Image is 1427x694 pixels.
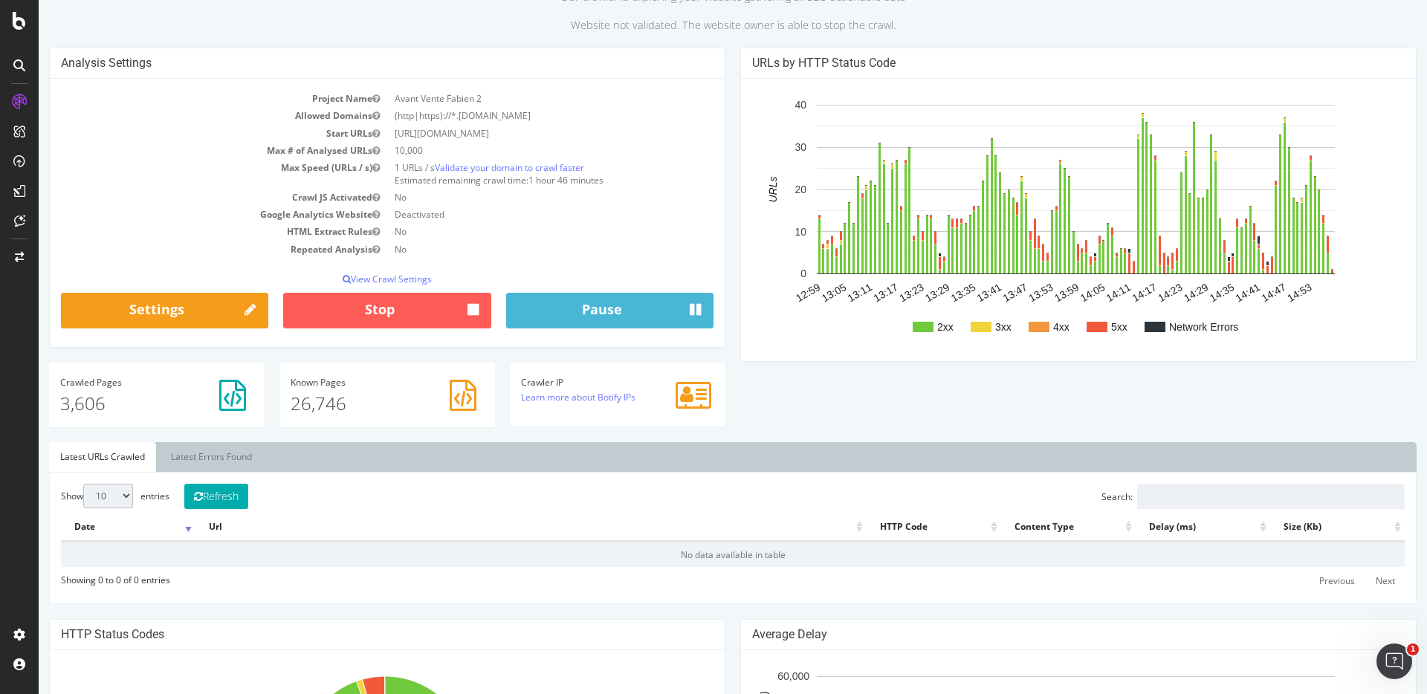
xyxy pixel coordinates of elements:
[1376,643,1412,679] iframe: Intercom live chat
[728,177,740,203] text: URLs
[762,268,768,280] text: 0
[22,206,349,223] td: Google Analytics Website
[22,90,349,107] td: Project Name
[828,513,962,542] th: HTTP Code: activate to sort column ascending
[22,627,675,642] h4: HTTP Status Codes
[756,141,768,153] text: 30
[349,223,675,240] td: No
[962,281,991,304] text: 13:47
[899,321,915,333] text: 2xx
[490,174,565,187] span: 1 hour 46 minutes
[858,281,887,304] text: 13:23
[349,189,675,206] td: No
[1130,321,1200,333] text: Network Errors
[1246,281,1275,304] text: 14:53
[1014,281,1043,304] text: 13:59
[349,107,675,124] td: (http|https)://*.[DOMAIN_NAME]
[22,542,1366,567] td: No data available in table
[756,226,768,238] text: 10
[22,189,349,206] td: Crawl JS Activated
[349,125,675,142] td: [URL][DOMAIN_NAME]
[910,281,939,304] text: 13:35
[121,442,224,472] a: Latest Errors Found
[936,281,965,304] text: 13:41
[482,377,676,387] h4: Crawler IP
[482,391,597,403] a: Learn more about Botify IPs
[22,273,675,285] p: View Crawl Settings
[713,90,1361,350] svg: A chart.
[1098,484,1366,509] input: Search:
[252,377,445,387] h4: Pages Known
[22,223,349,240] td: HTML Extract Rules
[756,100,768,111] text: 40
[1066,281,1095,304] text: 14:11
[1232,513,1366,542] th: Size (Kb): activate to sort column ascending
[252,391,445,416] p: 26,746
[988,281,1017,304] text: 13:53
[396,161,546,174] a: Validate your domain to crawl faster
[349,241,675,258] td: No
[532,18,857,32] small: Website not validated. The website owner is able to stop the crawl.
[45,484,94,508] select: Showentries
[713,56,1366,71] h4: URLs by HTTP Status Code
[22,484,131,508] label: Show entries
[1063,484,1366,509] label: Search:
[245,293,452,328] button: Stop
[962,513,1097,542] th: Content Type: activate to sort column ascending
[781,281,810,304] text: 13:05
[1040,281,1069,304] text: 14:05
[1117,281,1146,304] text: 14:23
[349,90,675,107] td: Avant Vente Fabien 2
[22,56,675,71] h4: Analysis Settings
[739,671,771,683] text: 60,000
[22,377,215,387] h4: Pages Crawled
[1271,569,1326,592] a: Previous
[157,513,827,542] th: Url: activate to sort column ascending
[349,159,675,189] td: 1 URLs / s Estimated remaining crawl time:
[1091,281,1120,304] text: 14:17
[349,206,675,223] td: Deactivated
[1327,569,1366,592] a: Next
[1072,321,1089,333] text: 5xx
[1097,513,1232,542] th: Delay (ms): activate to sort column ascending
[22,391,215,416] p: 3,606
[807,281,836,304] text: 13:11
[22,125,349,142] td: Start URLs
[22,107,349,124] td: Allowed Domains
[22,513,157,542] th: Date: activate to sort column ascending
[884,281,913,304] text: 13:29
[1143,281,1172,304] text: 14:29
[713,627,1366,642] h4: Average Delay
[755,281,784,304] text: 12:59
[22,567,132,586] div: Showing 0 to 0 of 0 entries
[756,184,768,195] text: 20
[10,442,117,472] a: Latest URLs Crawled
[832,281,861,304] text: 13:17
[22,142,349,159] td: Max # of Analysed URLs
[349,142,675,159] td: 10,000
[22,159,349,189] td: Max Speed (URLs / s)
[1407,643,1419,655] span: 1
[1015,321,1031,333] text: 4xx
[1169,281,1198,304] text: 14:35
[467,293,675,328] button: Pause
[1220,281,1249,304] text: 14:47
[1195,281,1224,304] text: 14:41
[957,321,973,333] text: 3xx
[22,241,349,258] td: Repeated Analysis
[22,293,230,328] a: Settings
[146,484,210,509] button: Refresh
